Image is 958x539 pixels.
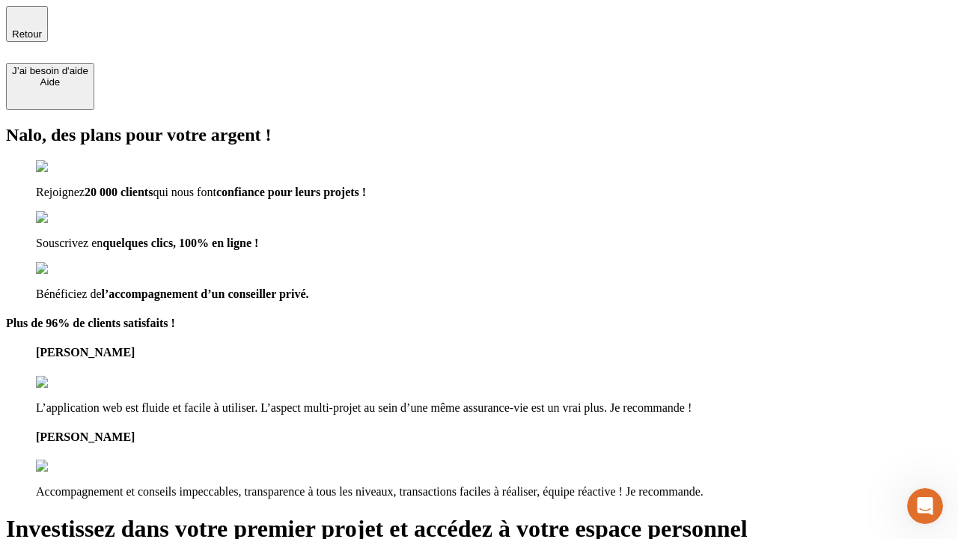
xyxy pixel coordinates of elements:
span: Rejoignez [36,186,85,198]
iframe: Intercom live chat [907,488,943,524]
img: checkmark [36,262,100,275]
div: J’ai besoin d'aide [12,65,88,76]
h4: [PERSON_NAME] [36,346,952,359]
img: reviews stars [36,460,110,473]
span: confiance pour leurs projets ! [216,186,366,198]
h4: Plus de 96% de clients satisfaits ! [6,317,952,330]
button: J’ai besoin d'aideAide [6,63,94,110]
span: 20 000 clients [85,186,153,198]
img: checkmark [36,211,100,225]
span: Bénéficiez de [36,287,102,300]
span: quelques clics, 100% en ligne ! [103,237,258,249]
span: Souscrivez en [36,237,103,249]
span: qui nous font [153,186,216,198]
h2: Nalo, des plans pour votre argent ! [6,125,952,145]
img: reviews stars [36,376,110,389]
button: Retour [6,6,48,42]
span: l’accompagnement d’un conseiller privé. [102,287,309,300]
p: L’application web est fluide et facile à utiliser. L’aspect multi-projet au sein d’une même assur... [36,401,952,415]
h4: [PERSON_NAME] [36,430,952,444]
p: Accompagnement et conseils impeccables, transparence à tous les niveaux, transactions faciles à r... [36,485,952,499]
div: Aide [12,76,88,88]
span: Retour [12,28,42,40]
img: checkmark [36,160,100,174]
